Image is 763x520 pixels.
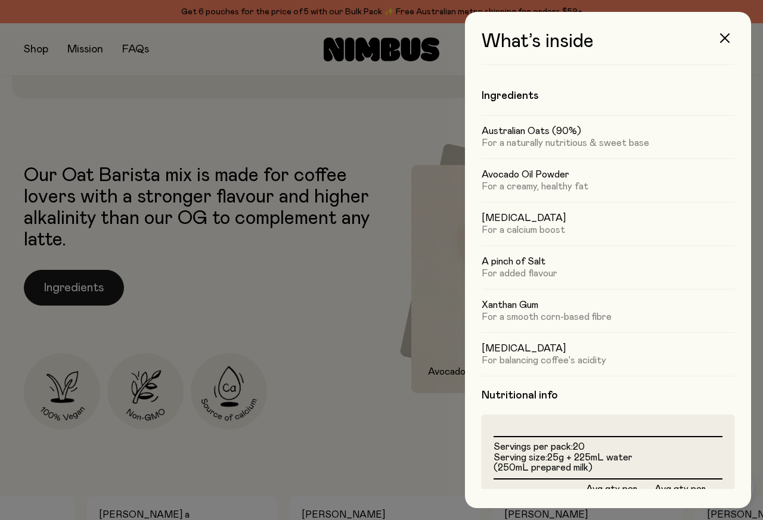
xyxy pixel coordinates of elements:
p: For balancing coffee's acidity [482,354,734,366]
span: 20 [573,442,585,452]
h5: Xanthan Gum [482,299,734,311]
p: For a calcium boost [482,224,734,236]
p: For a creamy, healthy fat [482,180,734,192]
p: For added flavour [482,267,734,279]
li: Serving size: [494,453,722,474]
li: Servings per pack: [494,442,722,453]
h4: Nutritional info [482,388,734,403]
h5: [MEDICAL_DATA] [482,342,734,354]
span: 25g + 225mL water (250mL prepared milk) [494,453,632,473]
h5: Australian Oats (90%) [482,125,734,137]
p: For a smooth corn-based fibre [482,311,734,323]
h5: A pinch of Salt [482,256,734,267]
h5: [MEDICAL_DATA] [482,212,734,224]
h3: What’s inside [482,31,734,65]
p: For a naturally nutritious & sweet base [482,137,734,149]
h5: Avocado Oil Powder [482,169,734,180]
h4: Ingredients [482,89,734,103]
